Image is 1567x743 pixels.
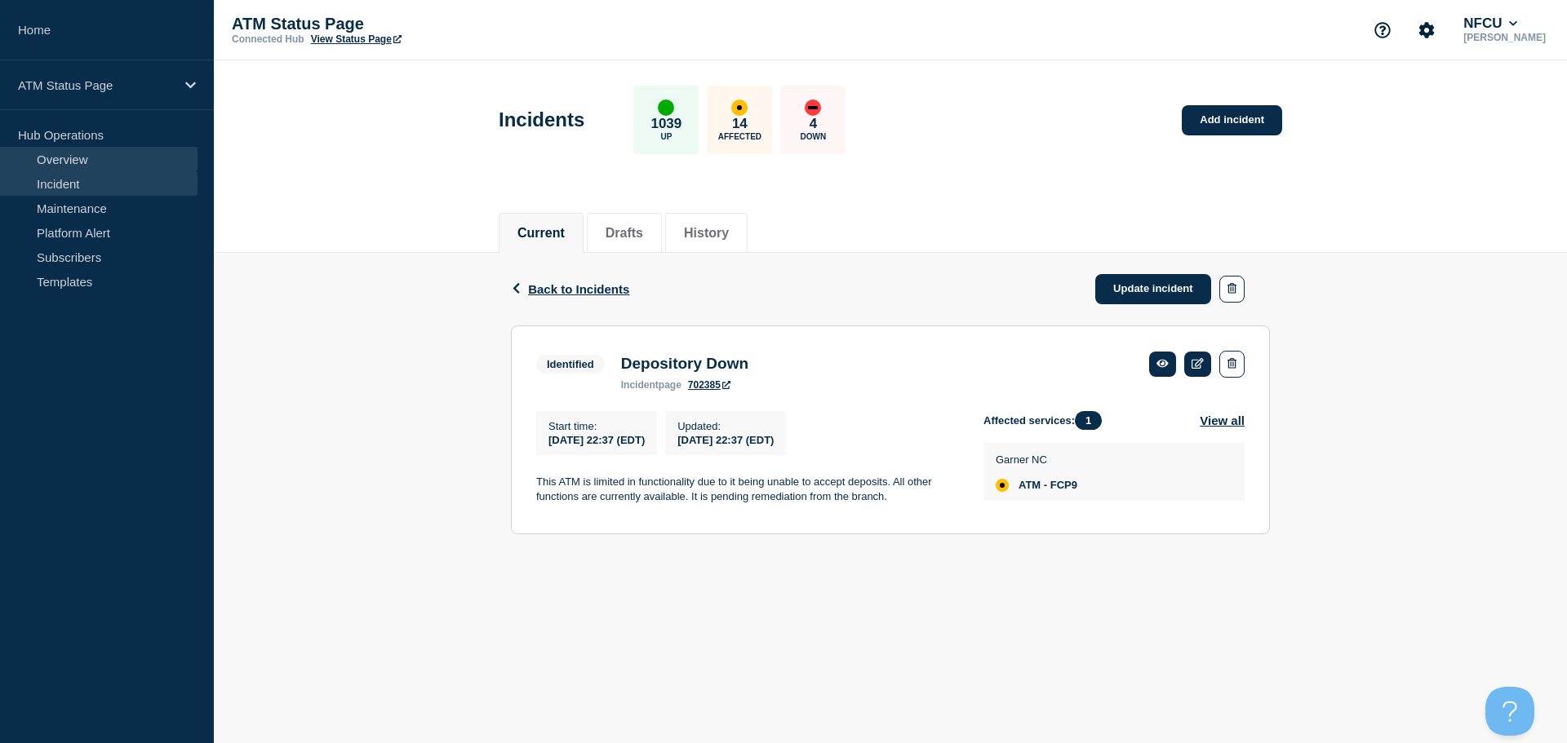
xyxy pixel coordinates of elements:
[1075,411,1102,430] span: 1
[718,132,761,141] p: Affected
[996,453,1077,466] p: Garner NC
[1365,13,1400,47] button: Support
[1460,15,1520,32] button: NFCU
[1019,479,1077,492] span: ATM - FCP9
[536,355,605,374] span: Identified
[1095,274,1211,304] a: Update incident
[1409,13,1444,47] button: Account settings
[621,379,681,391] p: page
[658,100,674,116] div: up
[684,226,729,241] button: History
[232,33,304,45] p: Connected Hub
[536,475,957,505] p: This ATM is limited in functionality due to it being unable to accept deposits. All other functio...
[660,132,672,141] p: Up
[548,420,645,432] p: Start time :
[1182,105,1282,135] a: Add incident
[499,108,584,131] h1: Incidents
[528,282,629,296] span: Back to Incidents
[1485,687,1534,736] iframe: Help Scout Beacon - Open
[1460,32,1549,43] p: [PERSON_NAME]
[732,116,748,132] p: 14
[1200,411,1245,430] button: View all
[731,100,748,116] div: affected
[606,226,643,241] button: Drafts
[18,78,175,92] p: ATM Status Page
[677,420,774,432] p: Updated :
[688,379,730,391] a: 702385
[983,411,1110,430] span: Affected services:
[511,282,629,296] button: Back to Incidents
[677,432,774,446] div: [DATE] 22:37 (EDT)
[232,15,558,33] p: ATM Status Page
[621,379,659,391] span: incident
[810,116,817,132] p: 4
[517,226,565,241] button: Current
[621,355,748,373] h3: Depository Down
[996,479,1009,492] div: affected
[805,100,821,116] div: down
[650,116,681,132] p: 1039
[311,33,402,45] a: View Status Page
[548,434,645,446] span: [DATE] 22:37 (EDT)
[801,132,827,141] p: Down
